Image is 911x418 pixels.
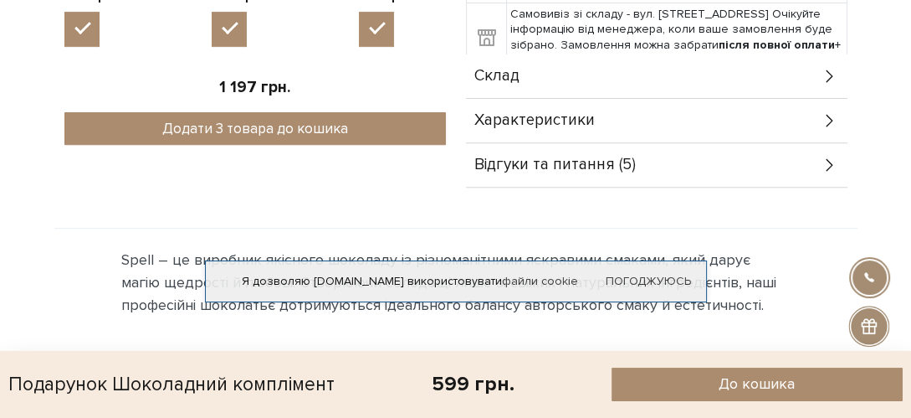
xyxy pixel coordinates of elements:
[206,274,706,289] div: Я дозволяю [DOMAIN_NAME] використовувати
[502,274,578,288] a: файли cookie
[606,274,691,289] a: Погоджуюсь
[474,69,519,84] span: Склад
[8,368,335,401] div: Подарунок Шоколадний комплімент
[474,113,595,128] span: Характеристики
[64,112,446,146] button: Додати 3 товара до кошика
[121,249,791,317] div: Spell – це виробник якісного шоколаду із різноманітними яскравими смаками, який дарує магію щедро...
[719,374,795,394] span: До кошика
[474,157,636,173] span: Відгуки та питання (5)
[612,368,903,401] button: До кошика
[719,38,835,52] b: після повної оплати
[506,3,847,72] td: Самовивіз зі складу - вул. [STREET_ADDRESS] Очікуйте інформацію від менеджера, коли ваше замовлен...
[432,371,514,397] div: 599 грн.
[219,78,290,97] span: 1 197 грн.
